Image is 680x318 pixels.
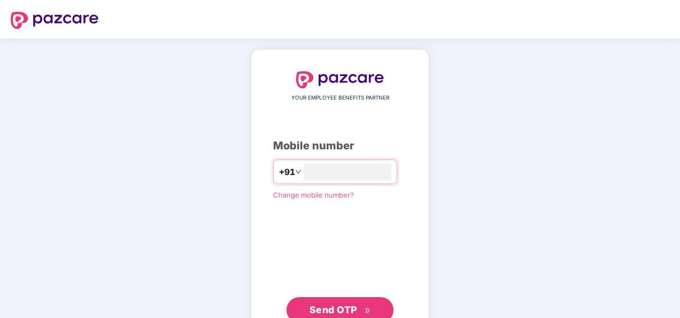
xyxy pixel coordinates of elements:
img: logo [11,12,99,29]
a: Change mobile number? [273,191,354,199]
span: +91 [279,165,295,179]
span: down [295,169,301,175]
div: Mobile number [273,138,407,154]
span: Send OTP [309,304,357,315]
img: logo [296,71,384,88]
span: YOUR EMPLOYEE BENEFITS PARTNER [291,94,389,102]
span: double-right [364,307,371,314]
